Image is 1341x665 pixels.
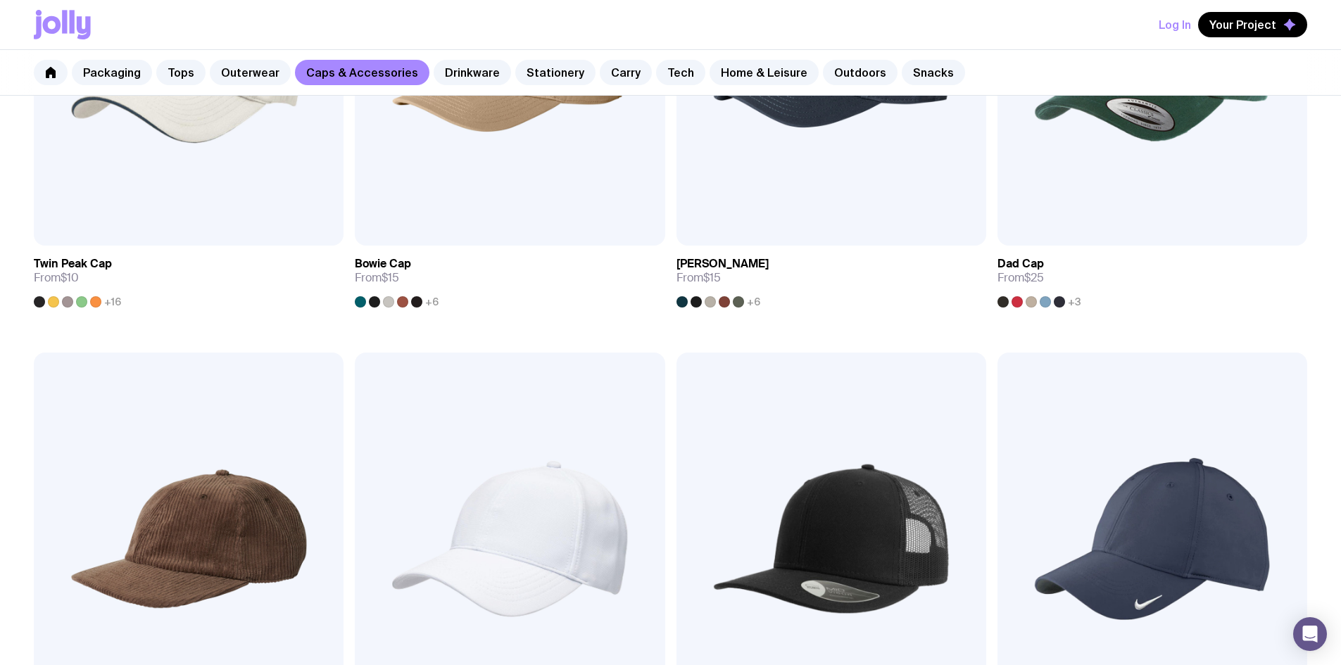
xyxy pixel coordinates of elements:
a: Home & Leisure [710,60,819,85]
a: Caps & Accessories [295,60,429,85]
span: +6 [425,296,439,308]
a: Bowie CapFrom$15+6 [355,246,665,308]
a: Tops [156,60,206,85]
span: From [997,271,1044,285]
a: Drinkware [434,60,511,85]
a: Packaging [72,60,152,85]
span: From [355,271,399,285]
a: Outerwear [210,60,291,85]
a: Stationery [515,60,596,85]
span: From [34,271,79,285]
span: $15 [382,270,399,285]
button: Log In [1159,12,1191,37]
h3: Twin Peak Cap [34,257,112,271]
span: $10 [61,270,79,285]
a: Twin Peak CapFrom$10+16 [34,246,344,308]
a: Dad CapFrom$25+3 [997,246,1307,308]
span: +6 [747,296,760,308]
h3: Dad Cap [997,257,1044,271]
a: Outdoors [823,60,898,85]
h3: Bowie Cap [355,257,411,271]
a: [PERSON_NAME]From$15+6 [676,246,986,308]
span: +16 [104,296,121,308]
a: Carry [600,60,652,85]
a: Snacks [902,60,965,85]
h3: [PERSON_NAME] [676,257,769,271]
span: Your Project [1209,18,1276,32]
span: From [676,271,721,285]
span: +3 [1068,296,1081,308]
span: $15 [703,270,721,285]
div: Open Intercom Messenger [1293,617,1327,651]
span: $25 [1024,270,1044,285]
a: Tech [656,60,705,85]
button: Your Project [1198,12,1307,37]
